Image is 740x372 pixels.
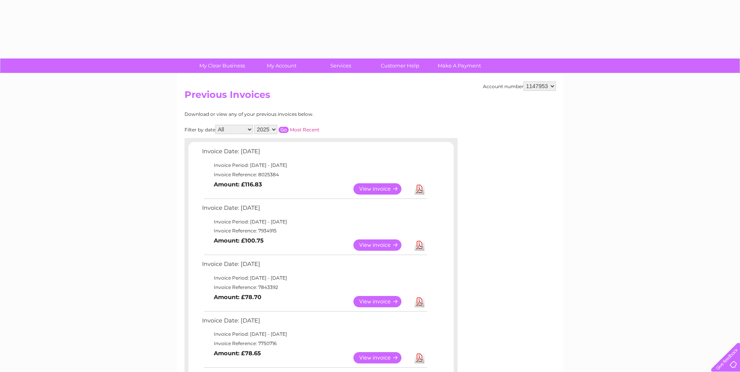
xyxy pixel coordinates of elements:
a: My Account [249,58,314,73]
a: View [353,352,411,363]
td: Invoice Reference: 7843392 [200,283,428,292]
div: Account number [483,81,556,91]
a: Services [309,58,373,73]
div: Download or view any of your previous invoices below. [185,112,389,117]
td: Invoice Period: [DATE] - [DATE] [200,273,428,283]
a: Most Recent [290,127,319,133]
td: Invoice Period: [DATE] - [DATE] [200,329,428,339]
a: Download [415,239,424,251]
a: View [353,296,411,307]
h2: Previous Invoices [185,89,556,104]
td: Invoice Date: [DATE] [200,146,428,161]
td: Invoice Reference: 7934915 [200,226,428,236]
b: Amount: £116.83 [214,181,262,188]
a: View [353,183,411,195]
b: Amount: £78.70 [214,294,261,301]
td: Invoice Reference: 8025384 [200,170,428,179]
a: My Clear Business [190,58,254,73]
a: Make A Payment [427,58,492,73]
td: Invoice Period: [DATE] - [DATE] [200,217,428,227]
td: Invoice Date: [DATE] [200,259,428,273]
td: Invoice Date: [DATE] [200,315,428,330]
a: Customer Help [368,58,432,73]
b: Amount: £100.75 [214,237,264,244]
a: View [353,239,411,251]
b: Amount: £78.65 [214,350,261,357]
td: Invoice Date: [DATE] [200,203,428,217]
a: Download [415,183,424,195]
td: Invoice Period: [DATE] - [DATE] [200,161,428,170]
td: Invoice Reference: 7750716 [200,339,428,348]
a: Download [415,296,424,307]
a: Download [415,352,424,363]
div: Filter by date [185,125,389,134]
